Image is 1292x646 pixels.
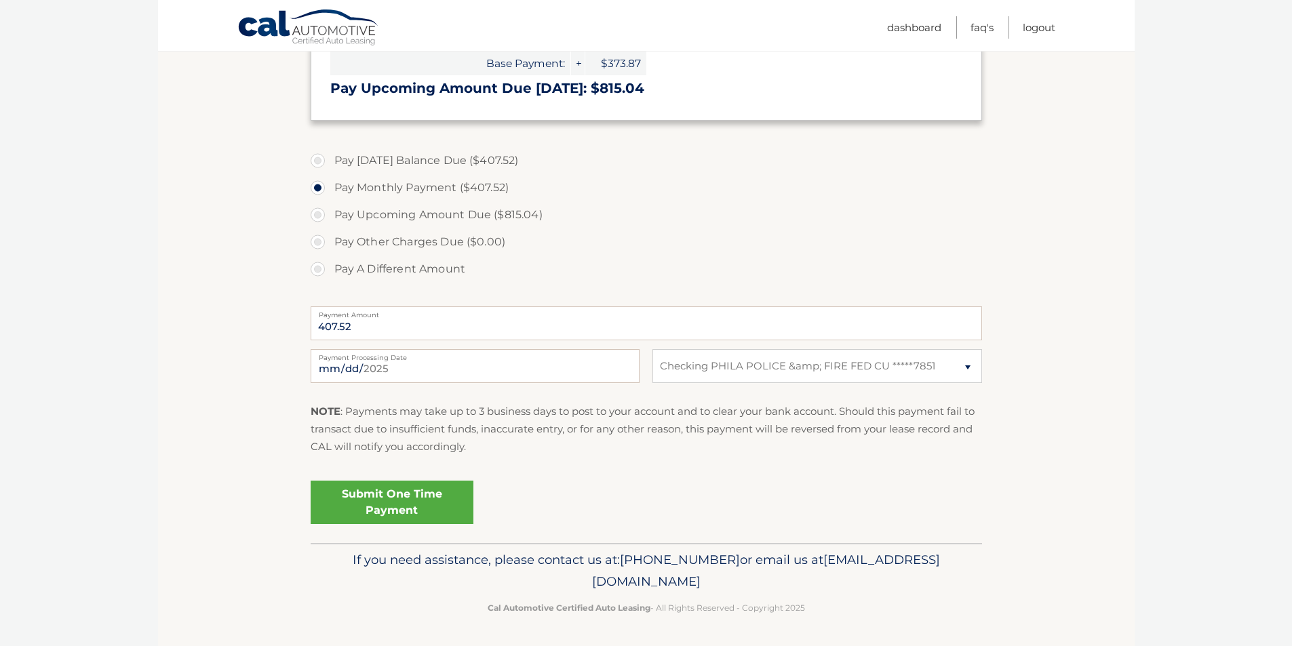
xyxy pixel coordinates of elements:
p: If you need assistance, please contact us at: or email us at [319,549,973,592]
input: Payment Date [311,349,640,383]
strong: NOTE [311,405,340,418]
span: $373.87 [585,52,646,75]
label: Pay A Different Amount [311,256,982,283]
input: Payment Amount [311,306,982,340]
span: + [571,52,585,75]
a: FAQ's [971,16,994,39]
label: Payment Amount [311,306,982,317]
p: : Payments may take up to 3 business days to post to your account and to clear your bank account.... [311,403,982,456]
p: - All Rights Reserved - Copyright 2025 [319,601,973,615]
label: Pay Upcoming Amount Due ($815.04) [311,201,982,228]
label: Pay Monthly Payment ($407.52) [311,174,982,201]
a: Submit One Time Payment [311,481,473,524]
label: Pay [DATE] Balance Due ($407.52) [311,147,982,174]
span: Base Payment: [330,52,570,75]
a: Dashboard [887,16,941,39]
a: Logout [1023,16,1055,39]
a: Cal Automotive [237,9,380,48]
strong: Cal Automotive Certified Auto Leasing [488,603,650,613]
label: Pay Other Charges Due ($0.00) [311,228,982,256]
h3: Pay Upcoming Amount Due [DATE]: $815.04 [330,80,962,97]
span: [PHONE_NUMBER] [620,552,740,567]
span: [EMAIL_ADDRESS][DOMAIN_NAME] [592,552,940,589]
label: Payment Processing Date [311,349,640,360]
